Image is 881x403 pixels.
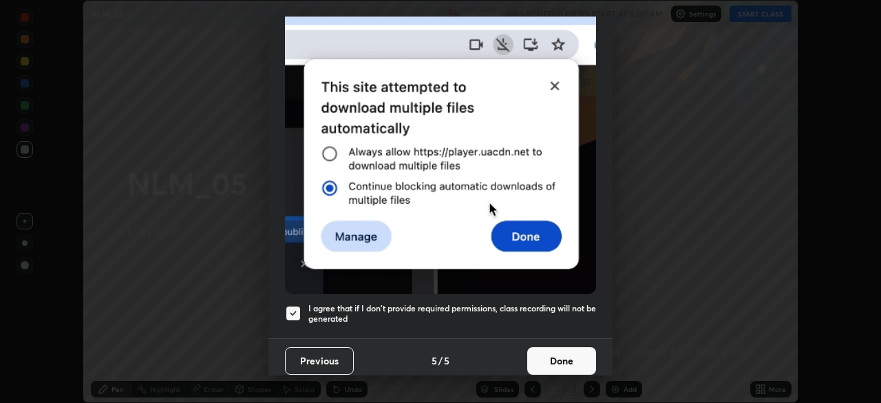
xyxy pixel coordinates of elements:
h4: 5 [444,353,449,368]
h5: I agree that if I don't provide required permissions, class recording will not be generated [308,303,596,324]
h4: / [438,353,443,368]
button: Previous [285,347,354,375]
button: Done [527,347,596,375]
h4: 5 [432,353,437,368]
